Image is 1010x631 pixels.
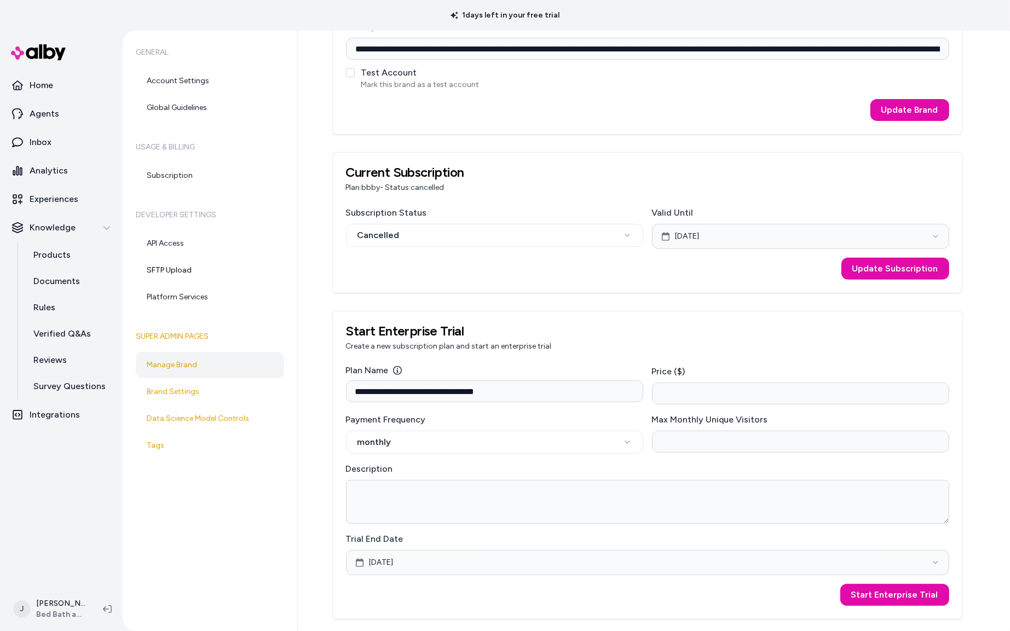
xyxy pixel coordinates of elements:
a: Brand Settings [136,379,284,405]
p: Rules [33,301,55,314]
a: API Access [136,230,284,257]
p: Survey Questions [33,380,106,393]
button: J[PERSON_NAME]Bed Bath and Beyond [7,592,94,627]
p: Agents [30,107,59,120]
button: Knowledge [4,215,118,241]
p: Mark this brand as a test account [361,79,480,90]
p: Analytics [30,164,68,177]
button: [DATE] [652,224,949,249]
button: Update Brand [870,99,949,121]
label: Price ($) [652,366,685,377]
a: Subscription [136,163,284,189]
a: Account Settings [136,68,284,94]
p: 1 days left in your free trial [444,10,567,21]
h6: General [136,37,284,68]
a: Tags [136,432,284,459]
span: J [13,600,31,618]
p: Reviews [33,354,67,367]
p: Experiences [30,193,78,206]
label: Payment Frequency [346,414,426,425]
p: Inbox [30,136,51,149]
a: Reviews [22,347,118,373]
a: Home [4,72,118,99]
label: Subscription Status [346,207,427,218]
span: [DATE] [676,231,700,242]
a: Global Guidelines [136,95,284,121]
h6: Developer Settings [136,200,284,230]
a: Platform Services [136,284,284,310]
a: Integrations [4,402,118,428]
button: [DATE] [346,550,949,575]
label: Plan Name [346,365,643,376]
label: Max Monthly Unique Visitors [652,414,768,425]
span: Bed Bath and Beyond [36,609,85,620]
h3: Start Enterprise Trial [346,325,949,338]
label: Description [346,464,393,474]
p: Knowledge [30,221,76,234]
h3: Current Subscription [346,166,949,179]
a: Data Science Model Controls [136,406,284,432]
a: Manage Brand [136,352,284,378]
a: SFTP Upload [136,257,284,283]
p: [PERSON_NAME] [36,598,85,609]
p: Home [30,79,53,92]
img: alby Logo [11,44,66,60]
p: Documents [33,275,80,288]
h6: Usage & Billing [136,132,284,163]
p: Products [33,248,71,262]
label: Valid Until [652,207,694,218]
a: Inbox [4,129,118,155]
button: Update Subscription [841,258,949,280]
label: Test Account [361,67,417,78]
p: Verified Q&As [33,327,91,340]
label: Trial End Date [346,534,403,544]
a: Products [22,242,118,268]
a: Analytics [4,158,118,184]
a: Experiences [4,186,118,212]
p: Create a new subscription plan and start an enterprise trial [346,341,949,352]
a: Survey Questions [22,373,118,400]
a: Rules [22,294,118,321]
a: Documents [22,268,118,294]
button: Start Enterprise Trial [840,584,949,606]
p: Integrations [30,408,80,421]
span: [DATE] [370,557,394,568]
a: Agents [4,101,118,127]
a: Verified Q&As [22,321,118,347]
p: Plan: bbby - Status: cancelled [346,182,949,193]
h6: Super Admin Pages [136,321,284,352]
